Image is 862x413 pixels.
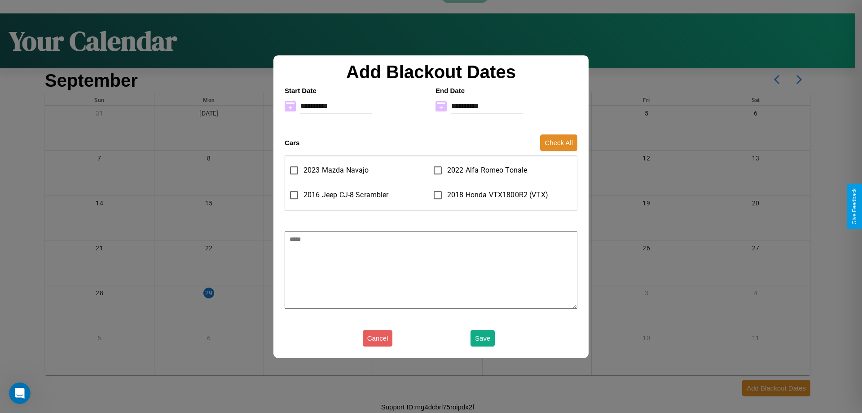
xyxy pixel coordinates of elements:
[303,190,389,200] span: 2016 Jeep CJ-8 Scrambler
[285,139,299,147] h4: Cars
[9,382,31,404] iframe: Intercom live chat
[303,165,369,176] span: 2023 Mazda Navajo
[540,134,577,151] button: Check All
[851,188,858,225] div: Give Feedback
[447,165,527,176] span: 2022 Alfa Romeo Tonale
[280,62,582,82] h2: Add Blackout Dates
[447,190,548,200] span: 2018 Honda VTX1800R2 (VTX)
[363,330,393,346] button: Cancel
[435,87,577,94] h4: End Date
[285,87,427,94] h4: Start Date
[471,330,495,346] button: Save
